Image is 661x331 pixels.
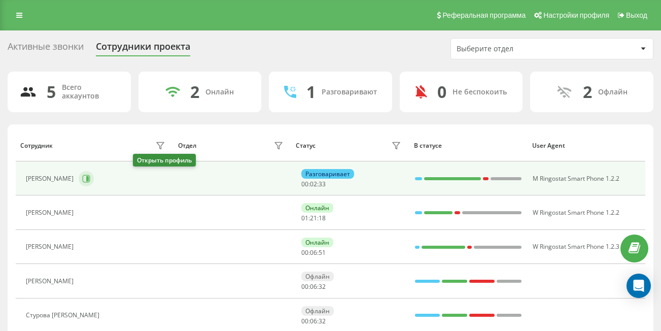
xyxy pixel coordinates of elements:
span: 00 [301,180,308,188]
div: Офлайн [301,272,334,281]
div: : : [301,318,326,325]
span: 32 [319,282,326,291]
div: [PERSON_NAME] [26,278,76,285]
div: Сотрудник [20,142,53,149]
div: 5 [47,82,56,102]
span: W Ringostat Smart Phone 1.2.2 [533,208,619,217]
div: [PERSON_NAME] [26,209,76,216]
span: 06 [310,248,317,257]
div: 0 [437,82,446,102]
span: 21 [310,214,317,222]
span: M Ringostat Smart Phone 1.2.2 [533,174,619,183]
div: 2 [190,82,199,102]
span: 02 [310,180,317,188]
span: 00 [301,248,308,257]
span: 18 [319,214,326,222]
div: Статус [296,142,316,149]
div: 1 [306,82,316,102]
div: Офлайн [301,306,334,316]
div: : : [301,215,326,222]
span: 33 [319,180,326,188]
div: : : [301,249,326,256]
div: : : [301,283,326,290]
span: 32 [319,317,326,325]
span: 00 [301,282,308,291]
div: User Agent [532,142,641,149]
div: В статусе [414,142,523,149]
span: 06 [310,317,317,325]
div: Онлайн [301,203,333,213]
span: Настройки профиля [543,11,609,19]
span: Выход [626,11,647,19]
div: Онлайн [205,88,234,96]
div: Сотрудники проекта [96,41,190,57]
div: Офлайн [598,88,628,96]
div: Разговаривают [322,88,377,96]
div: Выберите отдел [457,45,578,53]
div: [PERSON_NAME] [26,243,76,250]
div: Открыть профиль [133,154,196,167]
div: Не беспокоить [453,88,507,96]
div: Отдел [178,142,196,149]
div: 2 [583,82,592,102]
div: Активные звонки [8,41,84,57]
div: Онлайн [301,238,333,247]
span: Реферальная программа [442,11,526,19]
div: Cтурова [PERSON_NAME] [26,312,102,319]
span: W Ringostat Smart Phone 1.2.3 [533,242,619,251]
div: [PERSON_NAME] [26,175,76,182]
span: 00 [301,317,308,325]
div: : : [301,181,326,188]
div: Open Intercom Messenger [627,274,651,298]
div: Всего аккаунтов [62,83,119,101]
span: 01 [301,214,308,222]
span: 51 [319,248,326,257]
span: 06 [310,282,317,291]
div: Разговаривает [301,169,354,179]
